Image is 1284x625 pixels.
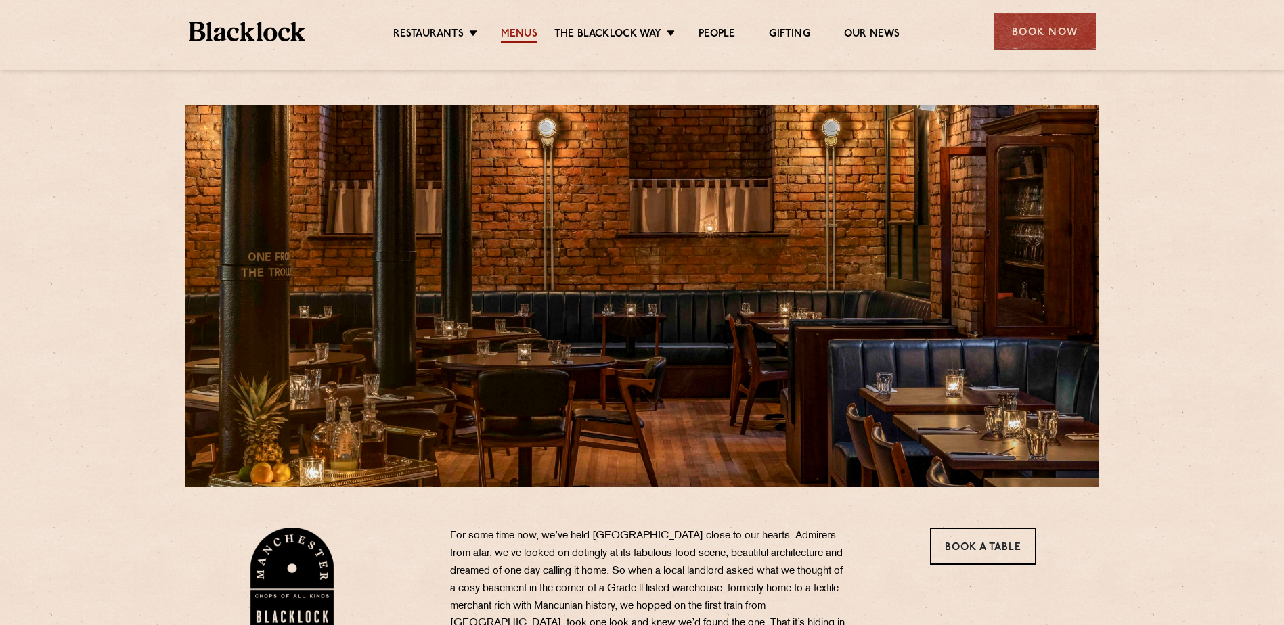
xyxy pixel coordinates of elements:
a: The Blacklock Way [554,28,661,43]
a: Menus [501,28,537,43]
img: BL_Textured_Logo-footer-cropped.svg [189,22,306,41]
div: Book Now [994,13,1096,50]
a: Restaurants [393,28,464,43]
a: Our News [844,28,900,43]
a: Book a Table [930,528,1036,565]
a: People [699,28,735,43]
a: Gifting [769,28,810,43]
